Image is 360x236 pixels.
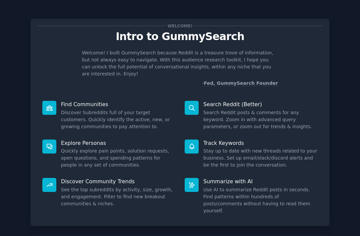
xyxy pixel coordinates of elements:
[203,101,318,108] p: Search Reddit (Better)
[203,140,318,147] p: Track Keywords
[61,140,175,147] p: Explore Personas
[203,109,318,130] dd: Search Reddit posts & comments for any keyword. Zoom in with advanced query parameters, or zoom o...
[61,101,175,108] p: Find Communities
[203,148,318,169] dd: Stay up to date with new threads related to your business. Set up email/slack/discord alerts and ...
[61,109,175,130] dd: Discover Subreddits full of your target customers. Quickly identify the active, new, or growing c...
[204,80,278,86] a: Fed, GummySearch Founder
[202,80,278,87] div: -
[203,178,318,185] p: Summarize with AI
[61,148,175,169] dd: Quickly explore pain points, solution requests, open questions, and spending patterns for people ...
[203,186,318,214] dd: Use AI to summarize Reddit posts in seconds. Find patterns within hundreds of posts/comments with...
[61,186,175,207] dd: See the top subreddits by activity, size, growth, and engagement. Filter to find new breakout com...
[61,178,175,185] p: Discover Community Trends
[82,49,278,77] p: Welcome! I built GummySearch because Reddit is a treasure trove of information, but not always ea...
[38,31,322,42] p: Intro to GummySearch
[166,22,194,29] span: Welcome!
